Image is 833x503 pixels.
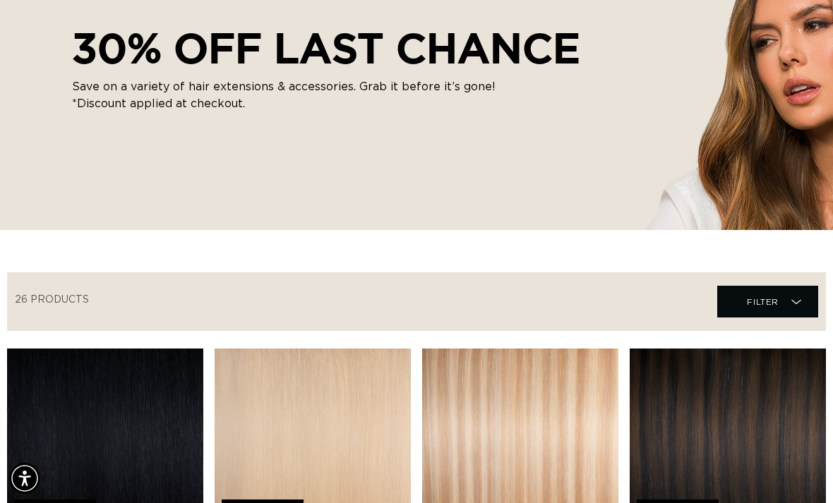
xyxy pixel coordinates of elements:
h2: 30% OFF LAST CHANCE [72,23,580,73]
span: Filter [747,289,779,315]
span: 26 products [15,295,89,305]
summary: Filter [717,286,818,317]
div: Accessibility Menu [9,463,40,494]
p: Save on a variety of hair extensions & accessories. Grab it before it’s gone! *Discount applied a... [72,78,496,112]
